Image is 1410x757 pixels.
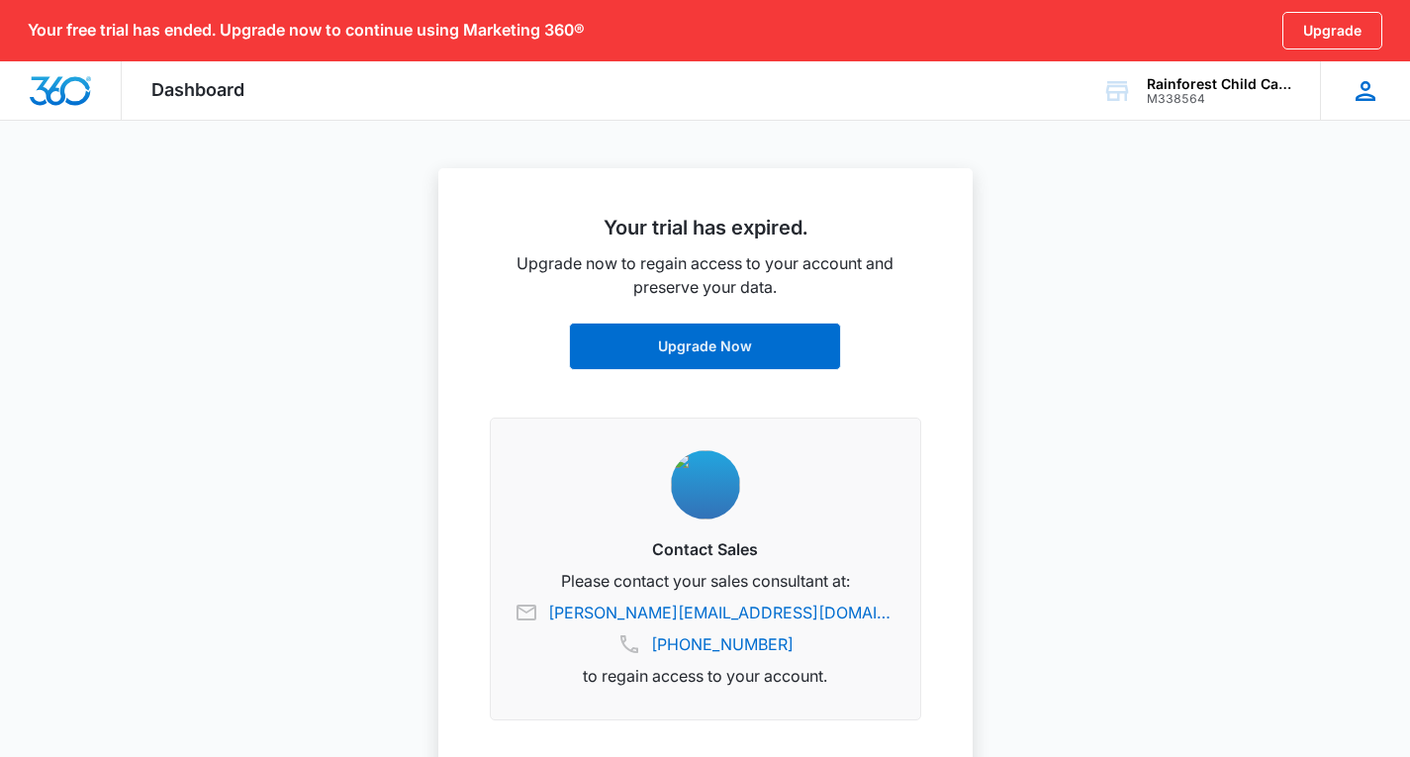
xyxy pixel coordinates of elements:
h2: Your trial has expired. [490,216,921,239]
a: [PERSON_NAME][EMAIL_ADDRESS][DOMAIN_NAME] [548,601,896,624]
span: Dashboard [151,79,244,100]
p: Upgrade now to regain access to your account and preserve your data. [490,251,921,299]
div: account id [1147,92,1291,106]
div: account name [1147,76,1291,92]
p: Your free trial has ended. Upgrade now to continue using Marketing 360® [28,21,585,40]
p: Please contact your sales consultant at: to regain access to your account. [515,569,896,688]
h3: Contact Sales [515,537,896,561]
a: Upgrade [1282,12,1382,49]
a: Upgrade Now [569,323,841,370]
a: [PHONE_NUMBER] [651,632,794,656]
div: Dashboard [122,61,274,120]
